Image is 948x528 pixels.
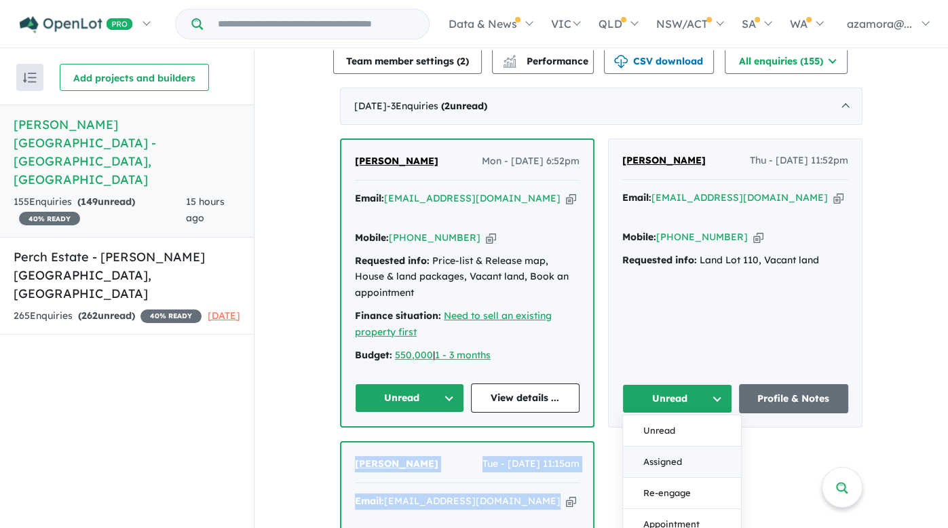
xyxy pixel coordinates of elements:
[81,195,98,208] span: 149
[622,252,848,269] div: Land Lot 110, Vacant land
[78,309,135,322] strong: ( unread)
[185,195,224,224] span: 15 hours ago
[355,254,430,267] strong: Requested info:
[504,55,516,62] img: line-chart.svg
[389,231,480,244] a: [PHONE_NUMBER]
[471,383,580,413] a: View details ...
[60,64,209,91] button: Add projects and builders
[505,55,588,67] span: Performance
[355,155,438,167] span: [PERSON_NAME]
[486,231,496,245] button: Copy
[622,153,706,169] a: [PERSON_NAME]
[355,457,438,470] span: [PERSON_NAME]
[14,248,240,303] h5: Perch Estate - [PERSON_NAME][GEOGRAPHIC_DATA] , [GEOGRAPHIC_DATA]
[847,17,912,31] span: azamora@...
[651,191,828,204] a: [EMAIL_ADDRESS][DOMAIN_NAME]
[384,495,561,507] a: [EMAIL_ADDRESS][DOMAIN_NAME]
[656,231,748,243] a: [PHONE_NUMBER]
[482,153,580,170] span: Mon - [DATE] 6:52pm
[623,447,741,478] button: Assigned
[355,153,438,170] a: [PERSON_NAME]
[14,308,202,324] div: 265 Enquir ies
[441,100,487,112] strong: ( unread)
[753,230,763,244] button: Copy
[340,88,862,126] div: [DATE]
[460,55,466,67] span: 2
[566,191,576,206] button: Copy
[622,384,732,413] button: Unread
[355,495,384,507] strong: Email:
[622,154,706,166] span: [PERSON_NAME]
[566,494,576,508] button: Copy
[14,194,185,227] div: 155 Enquir ies
[395,349,433,361] a: 550,000
[140,309,202,323] span: 40 % READY
[333,47,482,74] button: Team member settings (2)
[503,59,516,68] img: bar-chart.svg
[77,195,135,208] strong: ( unread)
[355,349,392,361] strong: Budget:
[20,16,133,33] img: Openlot PRO Logo White
[23,73,37,83] img: sort.svg
[750,153,848,169] span: Thu - [DATE] 11:52pm
[208,309,240,322] span: [DATE]
[622,191,651,204] strong: Email:
[355,456,438,472] a: [PERSON_NAME]
[623,415,741,447] button: Unread
[435,349,491,361] a: 1 - 3 months
[833,191,843,205] button: Copy
[622,231,656,243] strong: Mobile:
[81,309,98,322] span: 262
[384,192,561,204] a: [EMAIL_ADDRESS][DOMAIN_NAME]
[739,384,849,413] a: Profile & Notes
[623,478,741,509] button: Re-engage
[355,253,580,301] div: Price-list & Release map, House & land packages, Vacant land, Book an appointment
[355,231,389,244] strong: Mobile:
[482,456,580,472] span: Tue - [DATE] 11:15am
[614,55,628,69] img: download icon
[604,47,714,74] button: CSV download
[355,383,464,413] button: Unread
[725,47,848,74] button: All enquiries (155)
[355,347,580,364] div: |
[19,212,80,225] span: 40 % READY
[206,10,426,39] input: Try estate name, suburb, builder or developer
[355,309,552,338] a: Need to sell an existing property first
[355,309,441,322] strong: Finance situation:
[492,47,594,74] button: Performance
[622,254,697,266] strong: Requested info:
[387,100,487,112] span: - 3 Enquir ies
[355,192,384,204] strong: Email:
[444,100,450,112] span: 2
[14,115,240,189] h5: [PERSON_NAME][GEOGRAPHIC_DATA] - [GEOGRAPHIC_DATA] , [GEOGRAPHIC_DATA]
